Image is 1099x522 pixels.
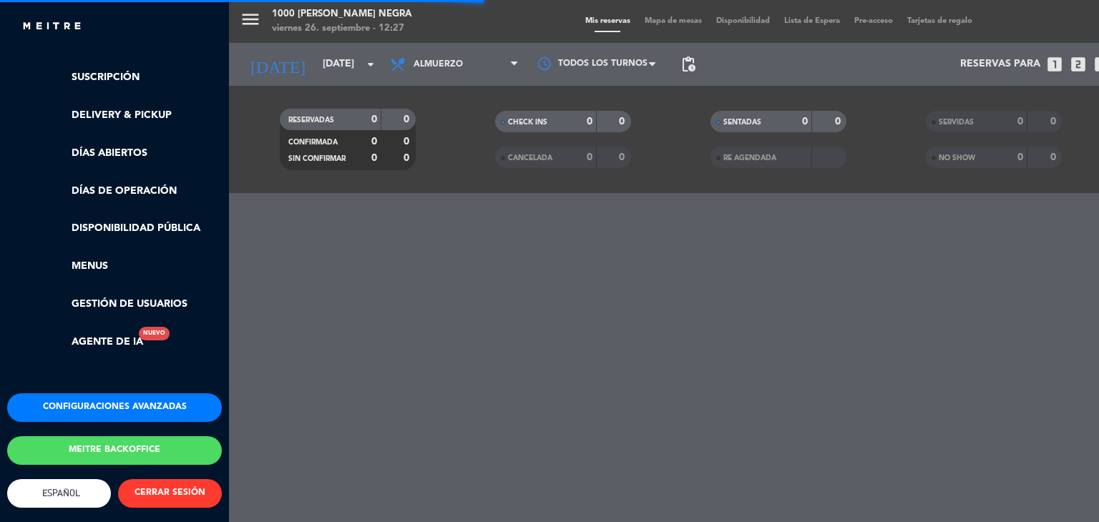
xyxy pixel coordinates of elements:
div: Nuevo [139,327,170,340]
a: Agente de IANuevo [36,334,143,350]
a: Delivery & Pickup [36,107,222,124]
a: Días abiertos [36,145,222,162]
a: Gestión de usuarios [36,296,222,312]
a: Disponibilidad pública [36,220,222,237]
img: MEITRE [21,21,82,32]
span: Español [39,488,80,498]
button: Meitre backoffice [7,436,222,465]
a: Días de Operación [36,183,222,200]
button: Configuraciones avanzadas [7,393,222,422]
a: Menus [36,258,222,275]
a: Suscripción [36,69,222,86]
button: CERRAR SESIÓN [118,479,222,508]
